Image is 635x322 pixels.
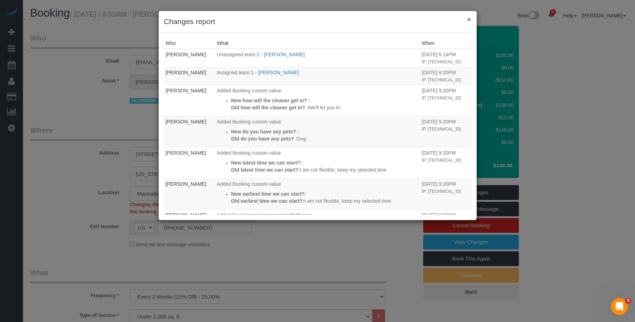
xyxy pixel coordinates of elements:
[217,212,290,218] span: Added Booking pricing parameter
[231,167,300,173] strong: Old latest time we can start?:
[215,38,420,49] th: What
[231,104,418,111] p: We'll let you in.
[166,150,206,156] a: [PERSON_NAME]
[611,298,628,315] iframe: Intercom live chat
[231,129,299,134] strong: New do you have any pets? :
[257,52,305,57] a: 1 - [PERSON_NAME]
[166,52,206,57] a: [PERSON_NAME]
[422,127,461,132] small: IP: [TECHNICAL_ID]
[420,116,471,147] td: When
[231,160,302,166] strong: New latest time we can start?:
[217,119,281,125] span: Added Booking custom value
[215,85,420,116] td: What
[625,298,631,304] span: 5
[217,70,251,75] span: Assigned team:
[164,147,215,178] td: Who
[215,49,420,67] td: What
[422,189,461,194] small: IP: [TECHNICAL_ID]
[215,178,420,209] td: What
[422,96,461,100] small: IP: [TECHNICAL_ID]
[231,105,308,110] strong: Old how will the cleaner get in? :
[231,135,418,142] p: Dog
[217,52,257,57] span: Unassigned team:
[164,49,215,67] td: Who
[290,212,312,218] a: Bathroom
[215,147,420,178] td: What
[231,191,306,197] strong: New earliest time we can start?:
[164,178,215,209] td: Who
[420,209,471,228] td: When
[467,16,471,23] button: ×
[420,67,471,85] td: When
[422,59,461,64] small: IP: [TECHNICAL_ID]
[420,147,471,178] td: When
[164,16,471,27] h3: Changes report
[164,209,215,228] td: Who
[231,198,304,204] strong: Old earliest time we can start?:
[166,70,206,75] a: [PERSON_NAME]
[422,77,461,82] small: IP: [TECHNICAL_ID]
[215,116,420,147] td: What
[159,11,477,220] sui-modal: Changes report
[166,212,206,218] a: [PERSON_NAME]
[420,49,471,67] td: When
[217,150,281,156] span: Added Booking custom value
[231,166,418,173] p: I am not flexible, keep my selected time
[422,158,461,163] small: IP: [TECHNICAL_ID]
[166,119,206,125] a: [PERSON_NAME]
[166,88,206,93] a: [PERSON_NAME]
[420,178,471,209] td: When
[215,67,420,85] td: What
[231,136,297,142] strong: Old do you have any pets? :
[251,70,299,75] a: 1 - [PERSON_NAME]
[420,85,471,116] td: When
[420,38,471,49] th: When
[164,85,215,116] td: Who
[164,67,215,85] td: Who
[231,98,310,103] strong: New how will the cleaner get in? :
[217,181,281,187] span: Added Booking custom value
[215,209,420,228] td: What
[217,88,281,93] span: Added Booking custom value
[164,116,215,147] td: Who
[166,181,206,187] a: [PERSON_NAME]
[231,197,418,205] p: I am not flexible, keep my selected time
[164,38,215,49] th: Who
